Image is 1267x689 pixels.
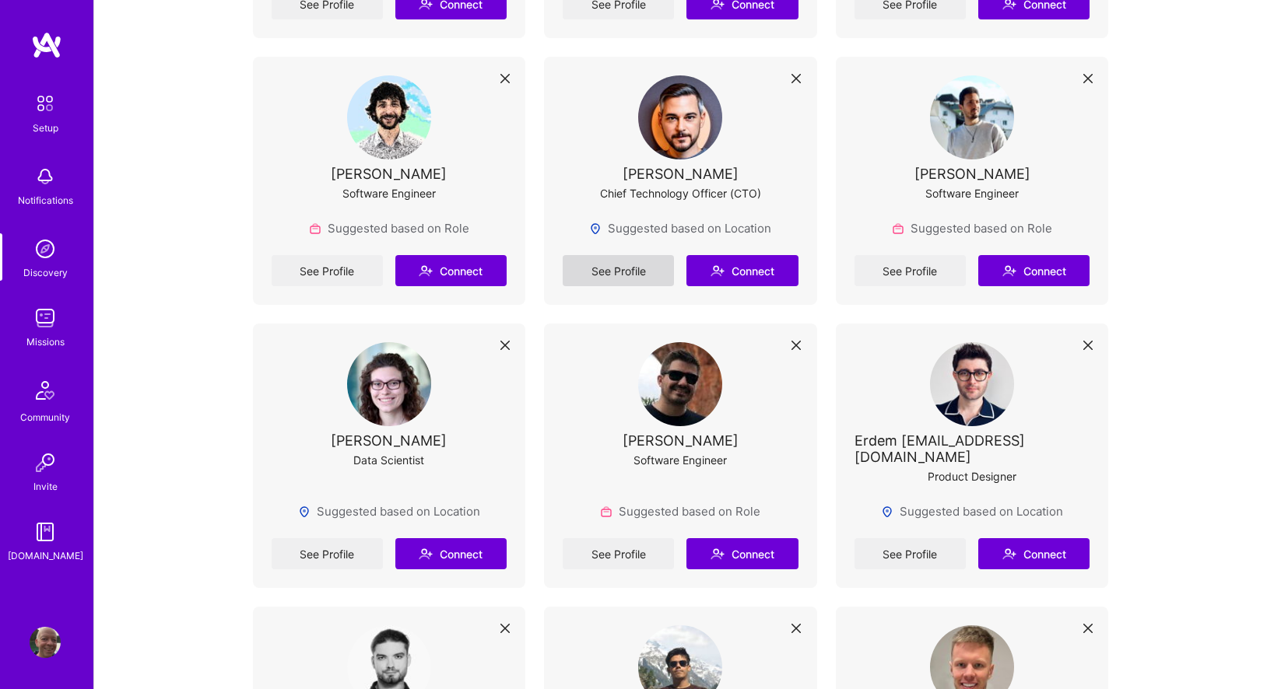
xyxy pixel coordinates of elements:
[638,342,722,426] img: User Avatar
[855,538,966,569] a: See Profile
[33,478,58,495] div: Invite
[686,538,798,569] button: Connect
[298,505,311,518] img: Locations icon
[978,538,1090,569] button: Connect
[623,432,739,449] div: [PERSON_NAME]
[353,452,424,468] div: Data Scientist
[881,503,1063,519] div: Suggested based on Location
[30,161,61,192] img: bell
[30,447,61,478] img: Invite
[30,627,61,658] img: User Avatar
[30,233,61,264] img: discovery
[892,220,1052,236] div: Suggested based on Role
[1083,74,1093,83] i: icon Close
[29,87,61,120] img: setup
[930,342,1014,426] img: User Avatar
[331,166,447,182] div: [PERSON_NAME]
[633,452,727,468] div: Software Engineer
[791,74,801,83] i: icon Close
[331,432,447,449] div: [PERSON_NAME]
[1083,624,1093,633] i: icon Close
[881,505,893,518] img: Locations icon
[563,255,674,286] a: See Profile
[395,255,507,286] button: Connect
[500,74,510,83] i: icon Close
[26,372,64,409] img: Community
[892,222,904,235] img: Role icon
[23,264,68,281] div: Discovery
[638,75,722,159] img: User Avatar
[928,468,1016,484] div: Product Designer
[1002,547,1016,561] i: icon Connect
[309,222,321,235] img: Role icon
[978,255,1090,286] button: Connect
[589,222,602,235] img: Locations icon
[855,255,966,286] a: See Profile
[347,342,431,426] img: User Avatar
[395,538,507,569] button: Connect
[31,31,62,59] img: logo
[26,627,65,658] a: User Avatar
[347,75,431,159] img: User Avatar
[500,341,510,350] i: icon Close
[26,334,65,350] div: Missions
[600,503,760,519] div: Suggested based on Role
[623,166,739,182] div: [PERSON_NAME]
[600,505,612,518] img: Role icon
[1083,341,1093,350] i: icon Close
[8,547,83,564] div: [DOMAIN_NAME]
[930,75,1014,159] img: User Avatar
[855,432,1090,465] div: Erdem [EMAIL_ADDRESS][DOMAIN_NAME]
[589,220,771,236] div: Suggested based on Location
[18,192,73,208] div: Notifications
[791,624,801,633] i: icon Close
[500,624,510,633] i: icon Close
[298,503,480,519] div: Suggested based on Location
[272,538,383,569] a: See Profile
[20,409,70,425] div: Community
[600,185,761,201] div: Chief Technology Officer (CTO)
[33,120,58,136] div: Setup
[563,538,674,569] a: See Profile
[1002,264,1016,278] i: icon Connect
[925,185,1019,201] div: Software Engineer
[419,547,433,561] i: icon Connect
[309,220,469,236] div: Suggested based on Role
[711,547,725,561] i: icon Connect
[711,264,725,278] i: icon Connect
[419,264,433,278] i: icon Connect
[342,185,436,201] div: Software Engineer
[30,516,61,547] img: guide book
[30,303,61,334] img: teamwork
[272,255,383,286] a: See Profile
[914,166,1030,182] div: [PERSON_NAME]
[686,255,798,286] button: Connect
[791,341,801,350] i: icon Close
